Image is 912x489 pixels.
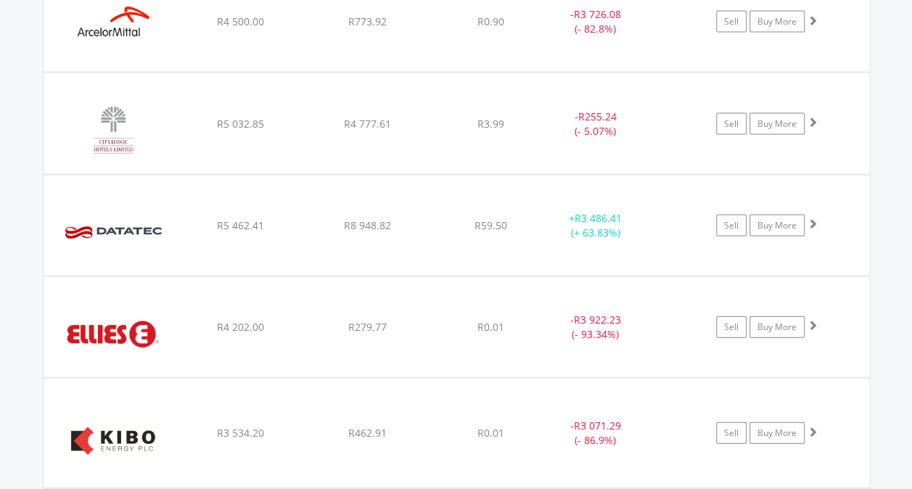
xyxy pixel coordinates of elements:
a: Buy More [749,316,805,338]
span: R773.92 [348,15,387,28]
div: + (+ 63.83%) [541,211,651,240]
span: R3 726.08 [574,7,621,21]
img: EQU.ZA.KBO.png [51,397,176,484]
span: R279.77 [348,320,387,334]
span: R3.99 [477,117,504,131]
span: R5 032.85 [217,117,264,131]
span: R3 922.23 [574,313,621,326]
span: R4 777.61 [344,117,391,131]
img: EQU.ZA.CLH.png [51,91,176,170]
img: EQU.ZA.DTC.png [51,194,176,272]
a: Sell [716,422,747,444]
div: - (- 5.07%) [541,110,651,139]
span: R0.01 [477,426,504,440]
a: Buy More [749,11,805,33]
span: R8 948.82 [344,218,391,232]
span: R4 500.00 [217,15,264,28]
div: - (- 86.9%) [541,419,651,448]
a: Buy More [749,215,805,237]
span: R0.01 [477,320,504,334]
a: Sell [716,113,747,135]
span: R462.91 [348,426,387,440]
a: Sell [716,11,747,33]
span: R0.90 [477,15,504,28]
a: Sell [716,215,747,237]
span: R3 486.41 [575,211,622,225]
span: R3 534.20 [217,426,264,440]
a: Sell [716,316,747,338]
a: Buy More [749,422,805,444]
span: R5 462.41 [217,218,264,232]
span: R4 202.00 [217,320,264,334]
div: - (- 93.34%) [541,313,651,342]
span: R255.24 [578,110,617,123]
span: R59.50 [475,218,507,232]
img: EQU.ZA.ELI.png [51,295,176,374]
a: Buy More [749,113,805,135]
span: R3 071.29 [574,419,621,432]
div: - (- 82.8%) [541,7,651,36]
